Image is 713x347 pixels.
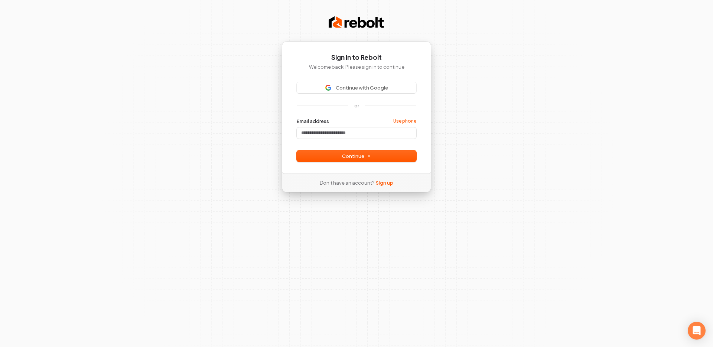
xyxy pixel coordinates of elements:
a: Use phone [393,118,416,124]
label: Email address [297,118,329,124]
span: Continue with Google [336,84,388,91]
div: Open Intercom Messenger [688,322,706,340]
img: Sign in with Google [325,85,331,91]
button: Sign in with GoogleContinue with Google [297,82,416,93]
p: or [354,102,359,109]
h1: Sign in to Rebolt [297,53,416,62]
span: Don’t have an account? [320,179,374,186]
button: Continue [297,150,416,162]
a: Sign up [376,179,393,186]
img: Rebolt Logo [329,15,384,30]
p: Welcome back! Please sign in to continue [297,64,416,70]
span: Continue [342,153,371,159]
